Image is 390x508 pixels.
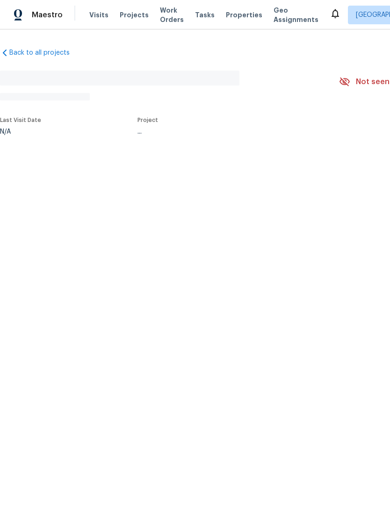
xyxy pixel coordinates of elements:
[89,10,108,20] span: Visits
[195,12,215,18] span: Tasks
[160,6,184,24] span: Work Orders
[137,117,158,123] span: Project
[120,10,149,20] span: Projects
[226,10,262,20] span: Properties
[274,6,318,24] span: Geo Assignments
[32,10,63,20] span: Maestro
[137,129,317,135] div: ...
